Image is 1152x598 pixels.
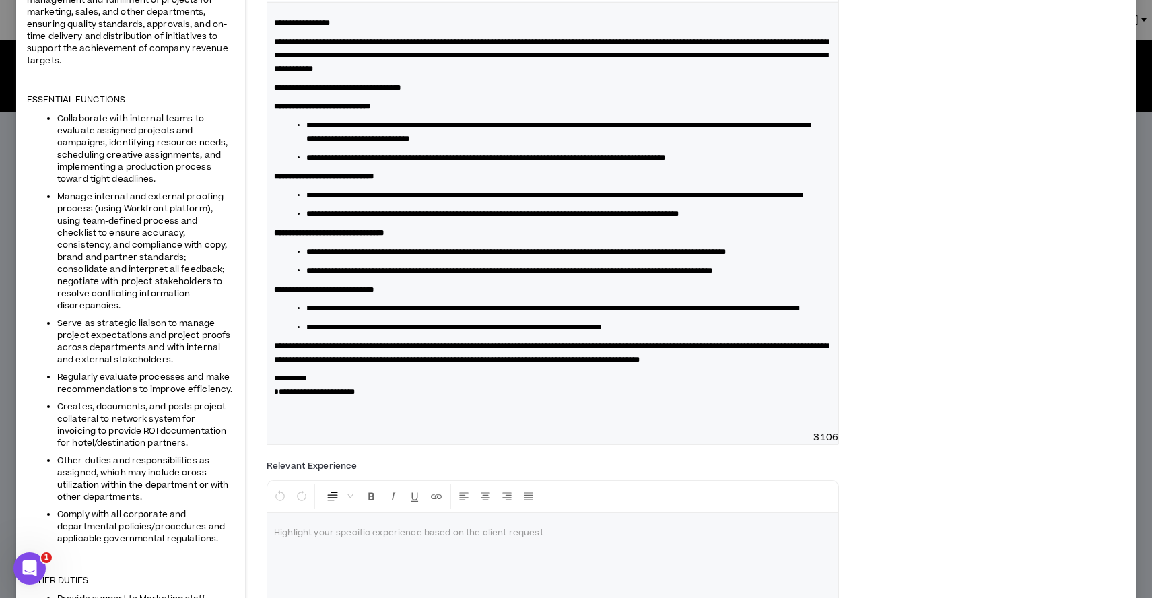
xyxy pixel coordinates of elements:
button: Center Align [475,484,496,509]
span: OTHER DUTIES [27,574,88,587]
button: Left Align [454,484,474,509]
span: Comply with all corporate and departmental policies/procedures and applicable governmental regula... [57,508,225,545]
button: Undo [270,484,290,509]
span: Regularly evaluate processes and make recommendations to improve efficiency. [57,371,232,395]
button: Insert Link [426,484,446,509]
span: Creates, documents, and posts project collateral to network system for invoicing to provide ROI d... [57,401,226,449]
button: Format Bold [362,484,382,509]
label: Relevant Experience [267,455,357,477]
span: Serve as strategic liaison to manage project expectations and project proofs across departments a... [57,317,230,366]
span: ESSENTIAL FUNCTIONS [27,94,125,106]
button: Justify Align [518,484,539,509]
button: Redo [292,484,312,509]
span: Collaborate with internal teams to evaluate assigned projects and campaigns, identifying resource... [57,112,228,185]
span: 3106 [813,431,838,444]
button: Right Align [497,484,517,509]
iframe: Intercom live chat [13,552,46,585]
button: Format Underline [405,484,425,509]
span: Other duties and responsibilities as assigned, which may include cross-utilization within the dep... [57,455,229,503]
span: Manage internal and external proofing process (using Workfront platform), using team-defined proc... [57,191,227,312]
span: 1 [41,552,52,563]
button: Format Italics [383,484,403,509]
